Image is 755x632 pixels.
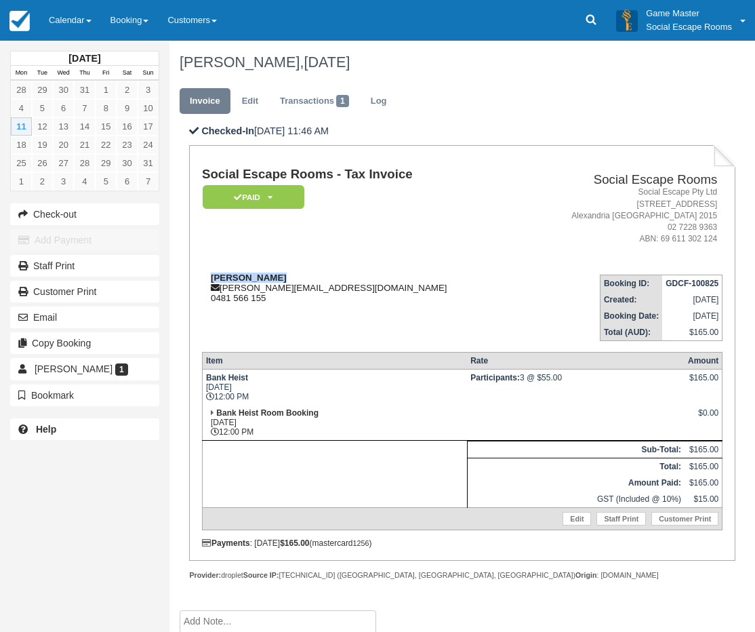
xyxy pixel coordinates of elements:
[467,475,685,491] th: Amount Paid:
[11,172,32,191] a: 1
[575,571,596,579] strong: Origin
[353,539,369,547] small: 1256
[138,136,159,154] a: 24
[117,117,138,136] a: 16
[96,172,117,191] a: 5
[115,363,128,376] span: 1
[32,136,53,154] a: 19
[467,370,685,406] td: 3 @ $55.00
[662,308,722,324] td: [DATE]
[563,512,591,526] a: Edit
[32,81,53,99] a: 29
[10,358,159,380] a: [PERSON_NAME] 1
[216,408,319,418] strong: Bank Heist Room Booking
[206,373,248,382] strong: Bank Heist
[10,203,159,225] button: Check-out
[361,88,397,115] a: Log
[11,99,32,117] a: 4
[203,185,304,209] em: Paid
[10,384,159,406] button: Bookmark
[202,538,250,548] strong: Payments
[53,81,74,99] a: 30
[138,154,159,172] a: 31
[138,99,159,117] a: 10
[10,229,159,251] button: Add Payment
[10,332,159,354] button: Copy Booking
[10,307,159,328] button: Email
[11,154,32,172] a: 25
[280,538,309,548] strong: $165.00
[211,273,287,283] strong: [PERSON_NAME]
[180,88,230,115] a: Invoice
[600,324,662,341] th: Total (AUD):
[138,81,159,99] a: 3
[53,136,74,154] a: 20
[202,538,722,548] div: : [DATE] (mastercard )
[685,458,722,475] td: $165.00
[117,81,138,99] a: 2
[525,186,718,245] address: Social Escape Pty Ltd [STREET_ADDRESS] Alexandria [GEOGRAPHIC_DATA] 2015 02 7228 9363 ABN: 69 611...
[10,418,159,440] a: Help
[74,117,95,136] a: 14
[202,405,467,441] td: [DATE] 12:00 PM
[74,136,95,154] a: 21
[600,308,662,324] th: Booking Date:
[117,136,138,154] a: 23
[467,491,685,508] td: GST (Included @ 10%)
[74,154,95,172] a: 28
[336,95,349,107] span: 1
[53,99,74,117] a: 6
[53,117,74,136] a: 13
[467,458,685,475] th: Total:
[117,172,138,191] a: 6
[688,408,718,429] div: $0.00
[32,172,53,191] a: 2
[9,11,30,31] img: checkfront-main-nav-mini-logo.png
[202,184,300,210] a: Paid
[685,475,722,491] td: $165.00
[666,279,718,288] strong: GDCF-100825
[600,275,662,292] th: Booking ID:
[202,273,520,303] div: [PERSON_NAME][EMAIL_ADDRESS][DOMAIN_NAME] 0481 566 155
[180,54,726,71] h1: [PERSON_NAME],
[685,353,722,370] th: Amount
[201,125,254,136] b: Checked-In
[96,99,117,117] a: 8
[117,99,138,117] a: 9
[202,353,467,370] th: Item
[10,255,159,277] a: Staff Print
[96,81,117,99] a: 1
[596,512,646,526] a: Staff Print
[525,173,718,187] h2: Social Escape Rooms
[53,154,74,172] a: 27
[270,88,359,115] a: Transactions1
[96,154,117,172] a: 29
[74,99,95,117] a: 7
[96,117,117,136] a: 15
[600,292,662,308] th: Created:
[685,491,722,508] td: $15.00
[138,172,159,191] a: 7
[304,54,350,71] span: [DATE]
[32,117,53,136] a: 12
[470,373,520,382] strong: Participants
[232,88,268,115] a: Edit
[117,154,138,172] a: 30
[35,363,113,374] span: [PERSON_NAME]
[662,292,722,308] td: [DATE]
[11,117,32,136] a: 11
[685,441,722,458] td: $165.00
[646,20,732,34] p: Social Escape Rooms
[662,324,722,341] td: $165.00
[651,512,718,526] a: Customer Print
[53,172,74,191] a: 3
[616,9,638,31] img: A3
[688,373,718,393] div: $165.00
[32,99,53,117] a: 5
[202,370,467,406] td: [DATE] 12:00 PM
[36,424,56,435] b: Help
[202,167,520,182] h1: Social Escape Rooms - Tax Invoice
[467,353,685,370] th: Rate
[74,172,95,191] a: 4
[11,81,32,99] a: 28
